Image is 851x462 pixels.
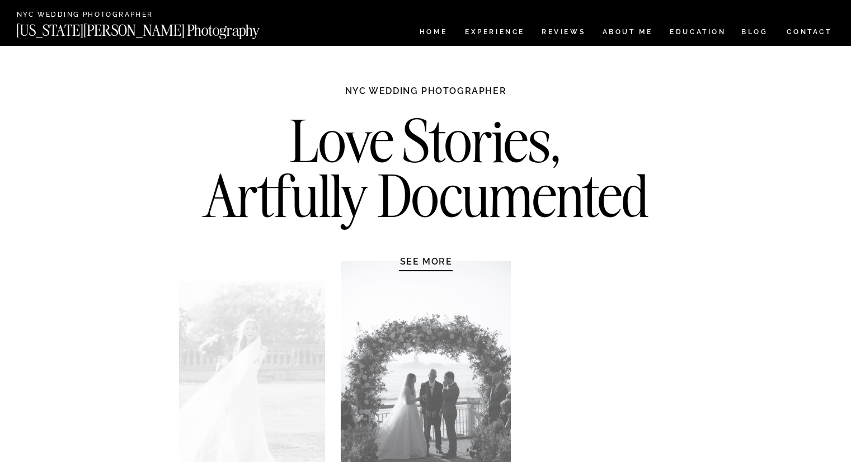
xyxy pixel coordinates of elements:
[373,256,479,267] a: SEE MORE
[17,11,185,20] a: NYC Wedding Photographer
[191,114,661,231] h2: Love Stories, Artfully Documented
[602,29,653,38] a: ABOUT ME
[16,23,297,32] a: [US_STATE][PERSON_NAME] Photography
[741,29,768,38] a: BLOG
[465,29,524,38] a: Experience
[669,29,727,38] a: EDUCATION
[542,29,584,38] a: REVIEWS
[321,85,531,107] h1: NYC WEDDING PHOTOGRAPHER
[417,29,449,38] a: HOME
[786,26,833,38] a: CONTACT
